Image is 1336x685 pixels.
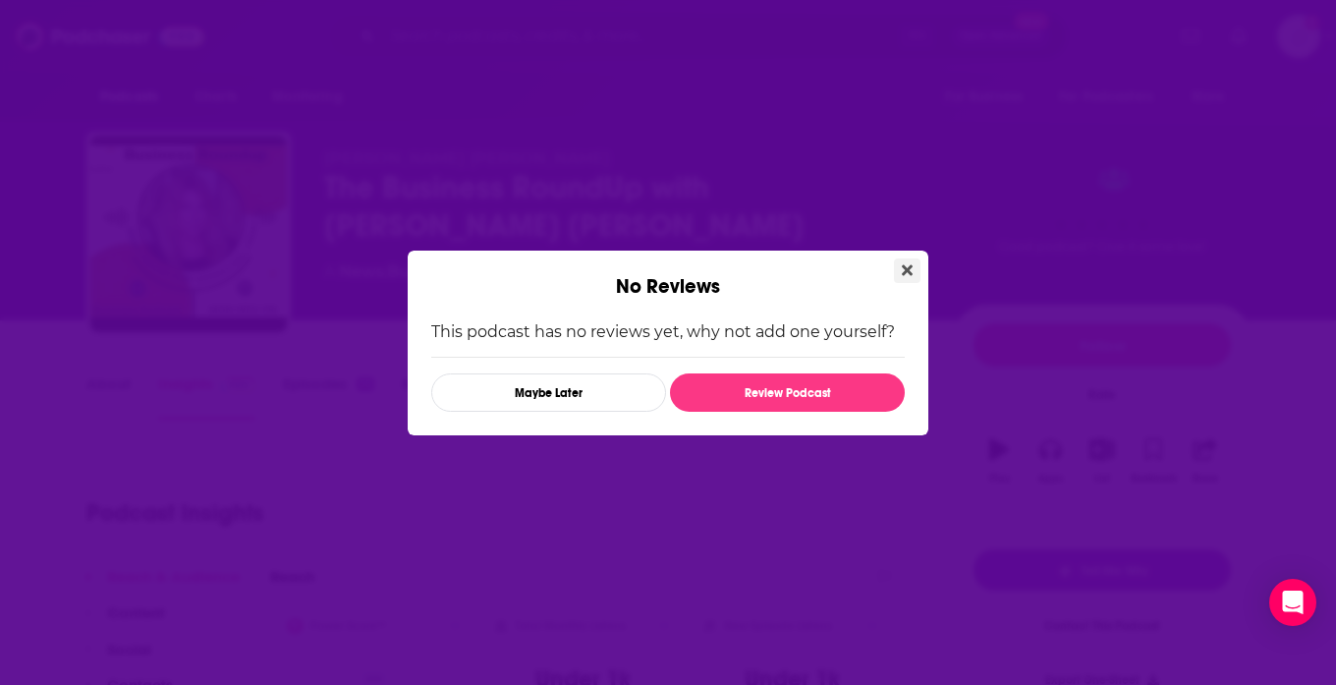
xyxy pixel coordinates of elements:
[670,373,905,412] button: Review Podcast
[431,322,905,341] p: This podcast has no reviews yet, why not add one yourself?
[1269,579,1316,626] div: Open Intercom Messenger
[894,258,920,283] button: Close
[431,373,666,412] button: Maybe Later
[408,251,928,299] div: No Reviews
